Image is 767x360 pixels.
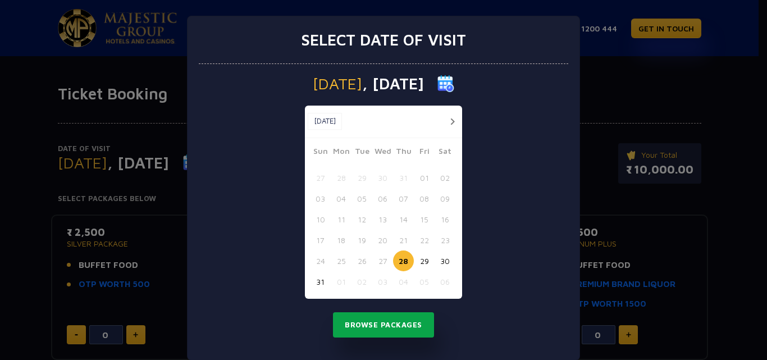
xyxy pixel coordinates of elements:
[372,209,393,230] button: 13
[331,271,351,292] button: 01
[393,271,414,292] button: 04
[331,145,351,161] span: Mon
[393,250,414,271] button: 28
[310,250,331,271] button: 24
[393,167,414,188] button: 31
[351,188,372,209] button: 05
[372,188,393,209] button: 06
[333,312,434,338] button: Browse Packages
[393,145,414,161] span: Thu
[372,271,393,292] button: 03
[435,145,455,161] span: Sat
[414,271,435,292] button: 05
[313,76,362,92] span: [DATE]
[435,250,455,271] button: 30
[414,167,435,188] button: 01
[435,167,455,188] button: 02
[308,113,342,130] button: [DATE]
[331,250,351,271] button: 25
[393,188,414,209] button: 07
[435,209,455,230] button: 16
[372,250,393,271] button: 27
[301,30,466,49] h3: Select date of visit
[351,230,372,250] button: 19
[331,230,351,250] button: 18
[372,167,393,188] button: 30
[351,250,372,271] button: 26
[331,188,351,209] button: 04
[414,250,435,271] button: 29
[435,271,455,292] button: 06
[414,209,435,230] button: 15
[331,209,351,230] button: 11
[331,167,351,188] button: 28
[372,145,393,161] span: Wed
[351,167,372,188] button: 29
[351,145,372,161] span: Tue
[351,209,372,230] button: 12
[435,230,455,250] button: 23
[372,230,393,250] button: 20
[437,75,454,92] img: calender icon
[414,145,435,161] span: Fri
[310,271,331,292] button: 31
[310,167,331,188] button: 27
[310,188,331,209] button: 03
[362,76,424,92] span: , [DATE]
[414,230,435,250] button: 22
[435,188,455,209] button: 09
[414,188,435,209] button: 08
[310,230,331,250] button: 17
[393,209,414,230] button: 14
[310,145,331,161] span: Sun
[310,209,331,230] button: 10
[351,271,372,292] button: 02
[393,230,414,250] button: 21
